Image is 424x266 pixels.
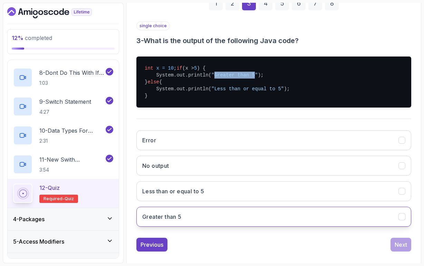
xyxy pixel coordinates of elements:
[391,238,411,252] button: Next
[39,109,91,115] p: 4:27
[142,162,169,170] h3: No output
[162,65,165,71] span: =
[13,126,113,145] button: 10-Data Types For Switch Statements2:31
[176,65,182,71] span: if
[142,136,156,144] h3: Error
[8,231,119,253] button: 5-Access Modifiers
[211,86,284,92] span: "Less than or equal to 5"
[211,72,258,78] span: "Greater than 5"
[12,34,52,41] span: completed
[136,156,411,176] button: No output
[13,184,113,203] button: 12-QuizRequired-quiz
[39,137,104,144] p: 2:31
[39,155,104,164] p: 11 - New Swith Expression
[136,36,411,45] h3: 3 - What is the output of the following Java code?
[39,98,91,106] p: 9 - Switch Statement
[142,213,182,221] h3: Greater than 5
[136,238,167,252] button: Previous
[142,187,204,195] h3: Less than or equal to 5
[136,57,411,108] pre: ; (x > ) { System.out.println( ); } { System.out.println( ); }
[145,65,153,71] span: int
[13,68,113,87] button: 8-Dont Do This With If Statements1:03
[136,130,411,150] button: Error
[39,126,104,135] p: 10 - Data Types For Switch Statements
[168,65,174,71] span: 10
[7,7,108,18] a: Dashboard
[13,237,64,246] h3: 5 - Access Modifiers
[13,155,113,174] button: 11-New Swith Expression3:54
[39,80,104,86] p: 1:03
[136,181,411,201] button: Less than or equal to 5
[39,166,104,173] p: 3:54
[147,79,159,85] span: else
[13,97,113,116] button: 9-Switch Statement4:27
[141,241,163,249] div: Previous
[395,241,407,249] div: Next
[136,207,411,227] button: Greater than 5
[156,65,159,71] span: x
[13,215,45,223] h3: 4 - Packages
[136,21,170,30] p: single choice
[8,208,119,230] button: 4-Packages
[44,196,65,202] span: Required-
[194,65,197,71] span: 5
[39,69,104,77] p: 8 - Dont Do This With If Statements
[65,196,74,202] span: quiz
[12,34,23,41] span: 12 %
[39,184,60,192] p: 12 - Quiz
